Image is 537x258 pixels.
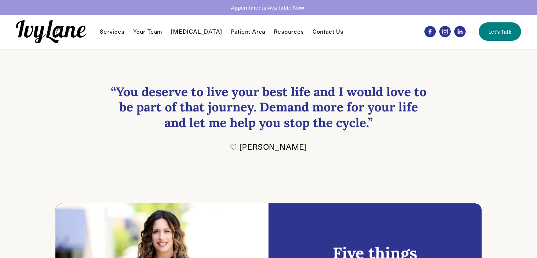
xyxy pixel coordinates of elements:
a: Your Team [133,27,162,36]
span: Resources [274,28,304,35]
a: Instagram [439,26,451,37]
span: Services [100,28,124,35]
a: Facebook [424,26,436,37]
a: folder dropdown [100,27,124,36]
a: LinkedIn [454,26,466,37]
p: ♡ [PERSON_NAME] [109,142,428,152]
img: Ivy Lane Counseling &mdash; Therapy that works for you [16,20,86,43]
a: Contact Us [313,27,343,36]
a: Patient Area [231,27,266,36]
a: Let's Talk [479,22,521,41]
a: folder dropdown [274,27,304,36]
a: [MEDICAL_DATA] [171,27,222,36]
h3: “You deserve to live your best life and I would love to be part of that journey. Demand more for ... [109,84,428,131]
